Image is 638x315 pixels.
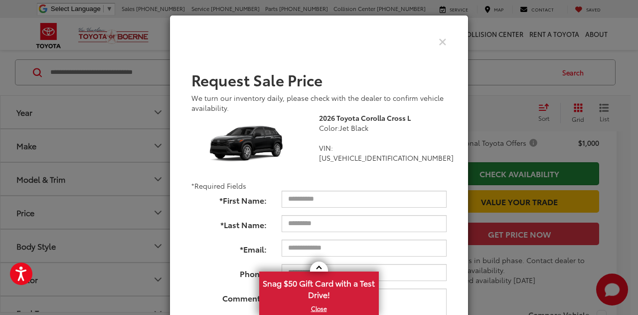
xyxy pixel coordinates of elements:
[184,289,274,304] label: Comments:
[184,264,274,280] label: Phone:
[260,273,378,303] span: Snag $50 Gift Card with a Test Drive!
[184,215,274,231] label: *Last Name:
[319,143,333,153] span: VIN:
[191,181,246,191] span: *Required Fields
[191,93,447,113] div: We turn our inventory daily, please check with the dealer to confirm vehicle availability.
[339,123,368,133] span: Jet Black
[191,113,312,181] img: 2026 Toyota Corolla Cross L
[184,240,274,255] label: *Email:
[319,113,411,123] b: 2026 Toyota Corolla Cross L
[319,153,454,163] span: [US_VEHICLE_IDENTIFICATION_NUMBER]
[319,123,339,133] span: Color:
[191,71,447,88] h2: Request Sale Price
[439,36,447,46] button: Close
[184,191,274,206] label: *First Name:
